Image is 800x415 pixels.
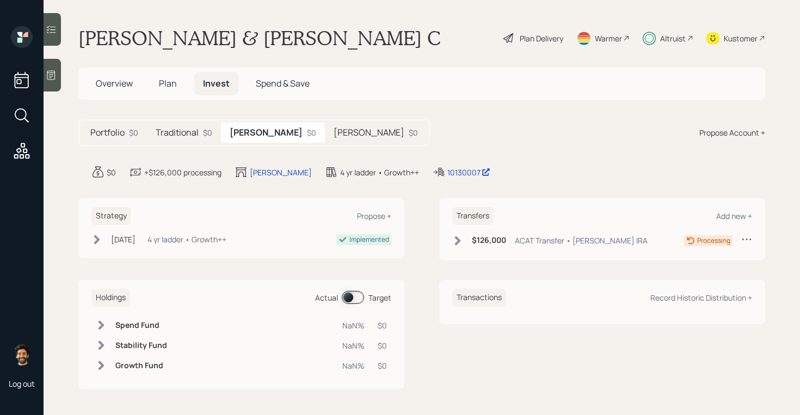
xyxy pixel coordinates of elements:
div: Add new + [716,211,752,221]
div: Processing [697,236,730,246]
h6: $126,000 [472,236,506,245]
div: ACAT Transfer • [PERSON_NAME] IRA [515,235,648,246]
div: $0 [378,340,387,351]
div: Log out [9,379,35,389]
div: 4 yr ladder • Growth++ [147,234,226,245]
div: NaN% [342,360,365,371]
div: Propose + [357,211,391,221]
h5: [PERSON_NAME] [334,127,404,138]
h6: Strategy [91,207,131,225]
span: Invest [203,77,230,89]
div: $0 [378,320,387,331]
div: Plan Delivery [520,33,563,44]
div: +$126,000 processing [144,167,221,178]
h6: Holdings [91,289,130,307]
img: eric-schwartz-headshot.png [11,344,33,365]
div: $0 [409,127,418,138]
div: NaN% [342,320,365,331]
h5: Portfolio [90,127,125,138]
div: [PERSON_NAME] [250,167,312,178]
div: $0 [307,127,316,138]
div: 10130007 [447,167,490,178]
div: Altruist [660,33,686,44]
h6: Growth Fund [115,361,167,370]
div: [DATE] [111,234,136,245]
div: NaN% [342,340,365,351]
div: Actual [315,292,338,303]
div: Target [368,292,391,303]
h1: [PERSON_NAME] & [PERSON_NAME] C [78,26,440,50]
h6: Transfers [452,207,494,225]
h6: Transactions [452,289,506,307]
div: $0 [203,127,212,138]
div: Record Historic Distribution + [650,292,752,303]
span: Overview [96,77,133,89]
h5: Traditional [156,127,199,138]
h6: Stability Fund [115,341,167,350]
div: Implemented [349,235,389,245]
span: Spend & Save [256,77,310,89]
div: Warmer [595,33,622,44]
div: $0 [129,127,138,138]
h6: Spend Fund [115,321,167,330]
div: $0 [378,360,387,371]
h5: [PERSON_NAME] [230,127,303,138]
div: 4 yr ladder • Growth++ [340,167,419,178]
div: Propose Account + [699,127,765,138]
span: Plan [159,77,177,89]
div: Kustomer [724,33,758,44]
div: $0 [107,167,116,178]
